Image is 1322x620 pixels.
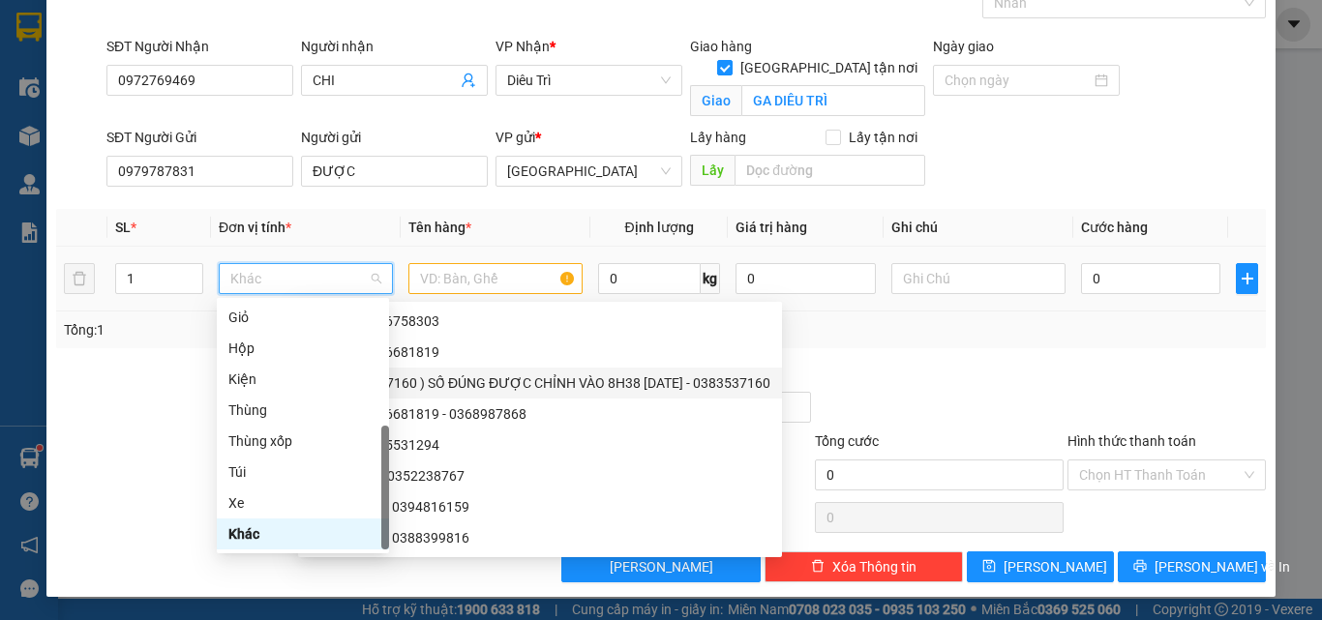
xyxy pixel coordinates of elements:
div: ĐƯỢC - 0796681819 - 0368987868 [310,403,770,425]
div: Xe [228,492,377,514]
input: 0 [736,263,875,294]
button: save[PERSON_NAME] [967,551,1115,582]
span: [PERSON_NAME] và In [1155,556,1290,577]
span: user-add [461,73,476,88]
span: Giao hàng [690,39,752,54]
div: BI - ( 0838537160 ) SỐ ĐÚNG ĐƯỢC CHỈNH VÀO 8H38 24/3 - 0383537160 [298,368,782,399]
span: [PERSON_NAME] [610,556,713,577]
div: Giỏ [217,302,389,333]
div: CHỊ ĐƯỢC - 0352238767 [298,460,782,491]
button: deleteXóa Thông tin [765,551,963,582]
span: delete [811,559,825,575]
div: CHÚ ĐƯỢC - 0394816159 [310,496,770,517]
input: Ngày giao [945,70,1091,91]
span: Tổng cước [815,433,879,449]
div: Thùng xốp [217,426,389,457]
span: SL [115,220,131,235]
span: Lấy hàng [690,130,746,145]
div: Giỏ [228,307,377,328]
span: Lấy tận nơi [841,127,925,148]
span: Giao [690,85,741,116]
span: [GEOGRAPHIC_DATA] tận nơi [733,57,925,78]
span: kg [701,263,720,294]
span: Diêu Trì [507,66,671,95]
div: CHỊ ĐƯỢC - 0352238767 [310,465,770,487]
span: plus [1237,271,1257,286]
span: Giá trị hàng [736,220,807,235]
div: ĐƯỢC - 0796681819 [310,341,770,363]
span: Lấy [690,155,735,186]
div: Thùng xốp [228,430,377,452]
th: Ghi chú [884,209,1073,247]
div: ĐƯỢC - 0796681819 [298,337,782,368]
div: Hộp [217,333,389,364]
span: Định lượng [624,220,693,235]
div: Người nhận [301,36,488,57]
div: ĐƯỢC - 0976758303 [298,306,782,337]
div: VP gửi [496,127,682,148]
span: save [982,559,996,575]
div: Xe [217,487,389,518]
div: CHÚ ĐƯỢC - 0394816159 [298,491,782,522]
div: SĐT Người Gửi [106,127,293,148]
span: Tên hàng [408,220,471,235]
input: Dọc đường [735,155,925,186]
div: ĐƯỢC - 0965531294 [310,434,770,456]
div: Khác [217,518,389,549]
button: delete [64,263,95,294]
span: Đơn vị tính [219,220,291,235]
div: CHÚ ĐƯỢC - 0388399816 [310,527,770,548]
div: Kiện [217,364,389,395]
div: ĐƯỢC - 0965531294 [298,429,782,460]
label: Hình thức thanh toán [1067,433,1196,449]
button: printer[PERSON_NAME] và In [1118,551,1266,582]
span: Khác [230,264,381,293]
span: Xóa Thông tin [832,556,916,577]
span: Đà Lạt [507,157,671,186]
span: Cước hàng [1081,220,1148,235]
input: Ghi Chú [891,263,1066,294]
input: VD: Bàn, Ghế [408,263,583,294]
label: Ngày giao [933,39,994,54]
div: Túi [228,461,377,483]
span: VP Nhận [496,39,550,54]
div: BI - ( 0838537160 ) SỐ ĐÚNG ĐƯỢC CHỈNH VÀO 8H38 [DATE] - 0383537160 [310,372,770,394]
span: printer [1133,559,1147,575]
div: Tổng: 1 [64,319,512,340]
div: SĐT Người Nhận [106,36,293,57]
div: ĐƯỢC - 0796681819 - 0368987868 [298,399,782,429]
div: Khác [228,523,377,545]
div: Kiện [228,369,377,390]
button: [PERSON_NAME] [561,551,760,582]
div: Hộp [228,338,377,359]
button: plus [1236,263,1258,294]
div: Túi [217,457,389,487]
span: [PERSON_NAME] [1004,556,1107,577]
input: Giao tận nơi [741,85,925,116]
div: Thùng [228,399,377,421]
div: CHÚ ĐƯỢC - 0388399816 [298,522,782,553]
div: ĐƯỢC - 0976758303 [310,310,770,332]
div: Thùng [217,395,389,426]
div: Người gửi [301,127,488,148]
